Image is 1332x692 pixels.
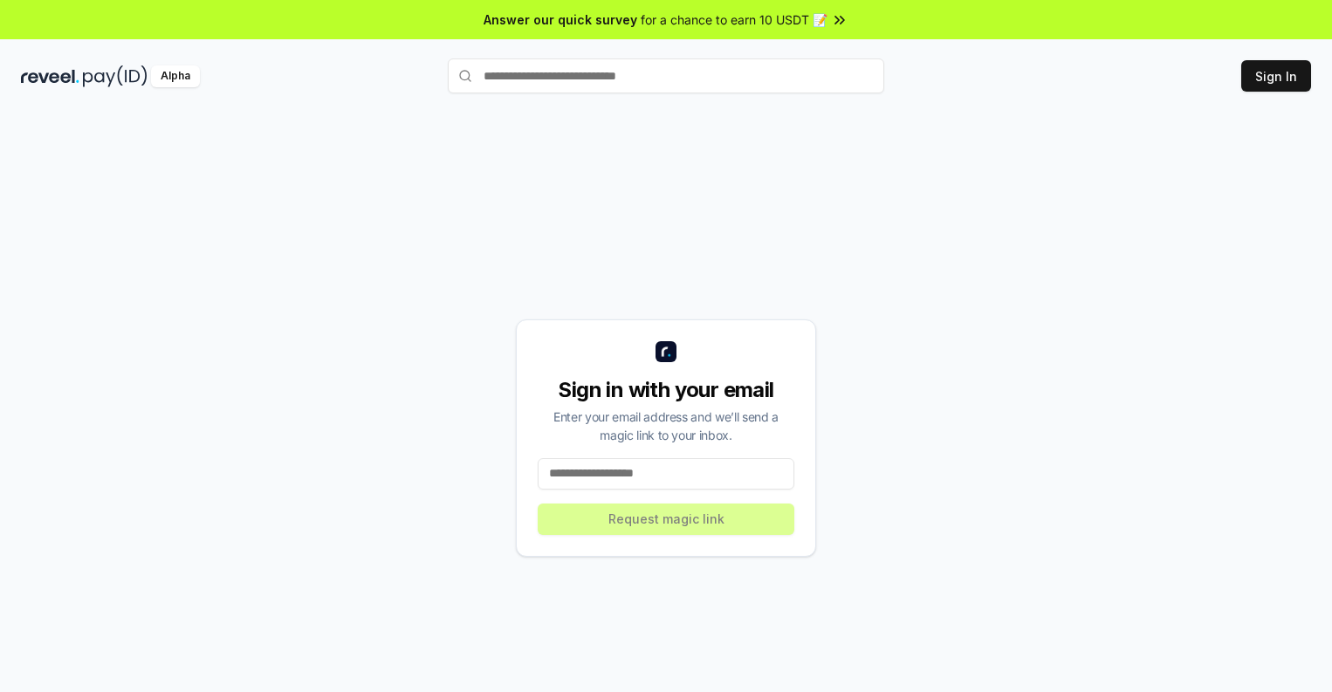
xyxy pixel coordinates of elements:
[1241,60,1311,92] button: Sign In
[21,65,79,87] img: reveel_dark
[538,376,794,404] div: Sign in with your email
[641,10,827,29] span: for a chance to earn 10 USDT 📝
[656,341,676,362] img: logo_small
[83,65,148,87] img: pay_id
[151,65,200,87] div: Alpha
[538,408,794,444] div: Enter your email address and we’ll send a magic link to your inbox.
[484,10,637,29] span: Answer our quick survey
